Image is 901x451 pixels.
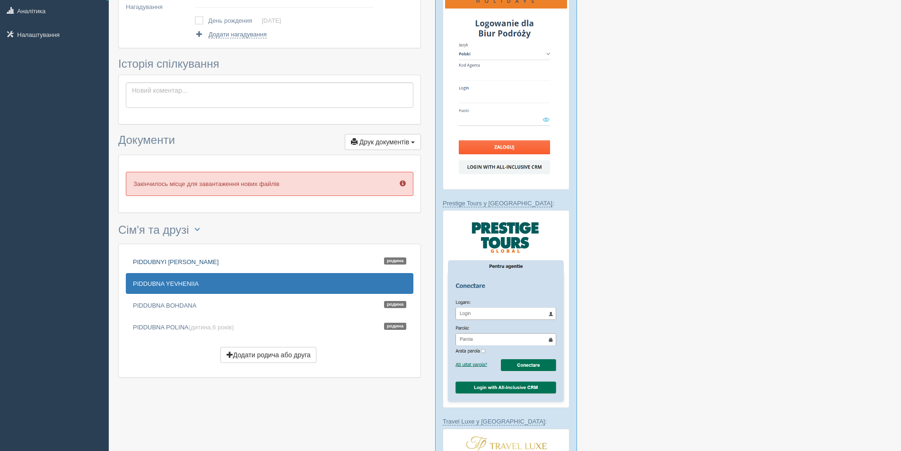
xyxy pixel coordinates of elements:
[209,31,267,38] span: Додати нагадування
[443,200,552,207] a: Prestige Tours у [GEOGRAPHIC_DATA]
[443,210,569,408] img: prestige-tours-login-via-crm-for-travel-agents.png
[220,347,317,363] button: Додати родича або друга
[118,58,421,70] h3: Історія спілкування
[126,295,413,316] a: PIDDUBNA BOHDANAРодина
[126,172,413,196] p: Закінчилось місце для завантаження нових файлів
[384,301,406,308] span: Родина
[212,324,232,331] span: 6 років
[195,30,266,39] a: Додати нагадування
[443,417,569,426] p: :
[443,199,569,208] p: :
[443,418,545,425] a: Travel Luxe у [GEOGRAPHIC_DATA]
[262,17,281,24] a: [DATE]
[359,138,409,146] span: Друк документів
[126,317,413,337] a: PIDDUBNA POLINA(дитина,6 років) Родина
[345,134,421,150] button: Друк документів
[384,323,406,330] span: Родина
[384,257,406,265] span: Родина
[126,251,413,272] a: PIDDUBNYI [PERSON_NAME]Родина
[126,273,413,294] a: PIDDUBNA YEVHENIIA
[189,324,234,331] span: (дитина, )
[118,134,421,150] h3: Документи
[208,14,262,27] td: День рождения
[118,222,421,239] h3: Сім'я та друзі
